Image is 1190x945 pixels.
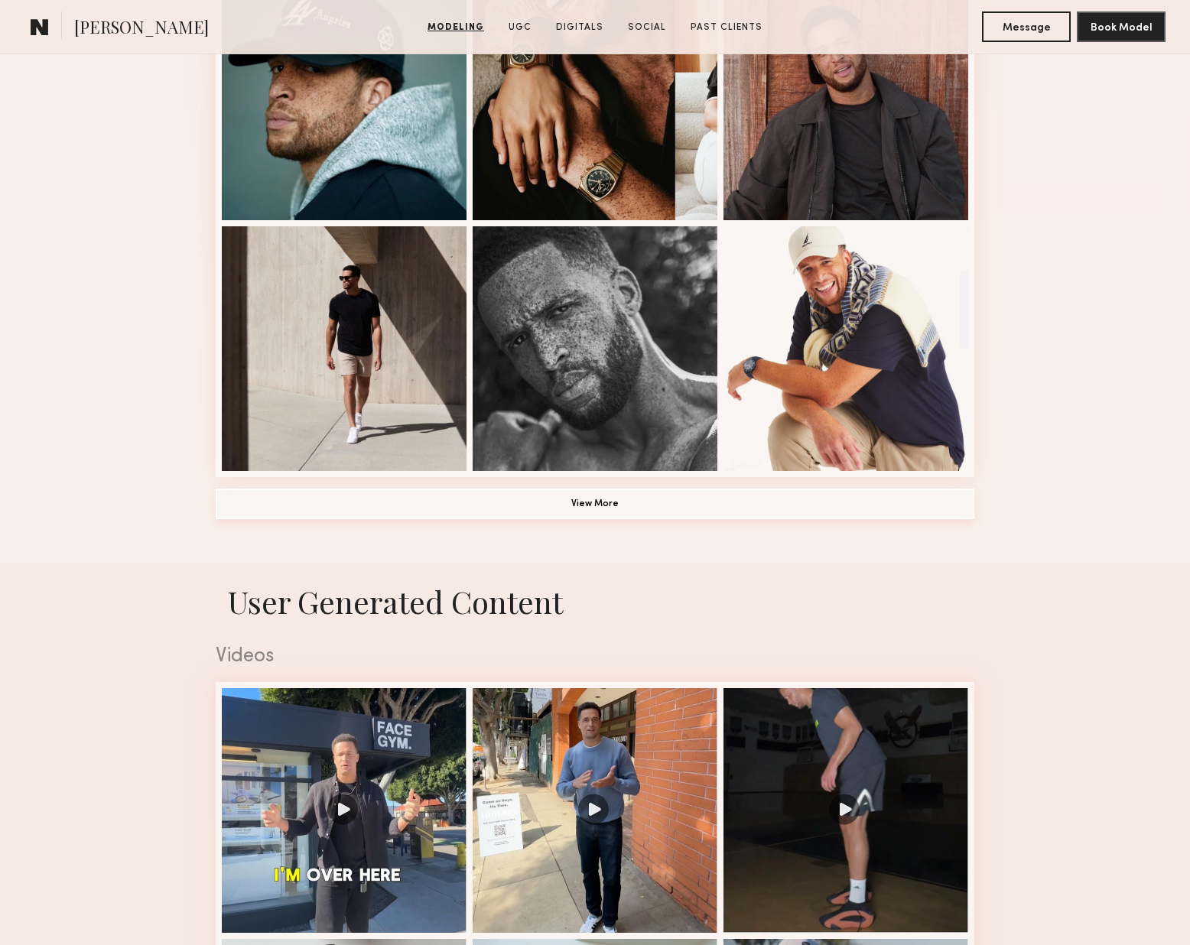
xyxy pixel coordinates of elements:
a: Digitals [550,21,610,34]
h1: User Generated Content [203,581,987,622]
a: Social [622,21,672,34]
button: View More [216,489,974,519]
a: UGC [502,21,538,34]
span: [PERSON_NAME] [74,15,209,42]
a: Modeling [421,21,490,34]
button: Message [982,11,1071,42]
div: Videos [216,647,974,667]
button: Book Model [1077,11,1166,42]
a: Book Model [1077,20,1166,33]
a: Past Clients [684,21,769,34]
